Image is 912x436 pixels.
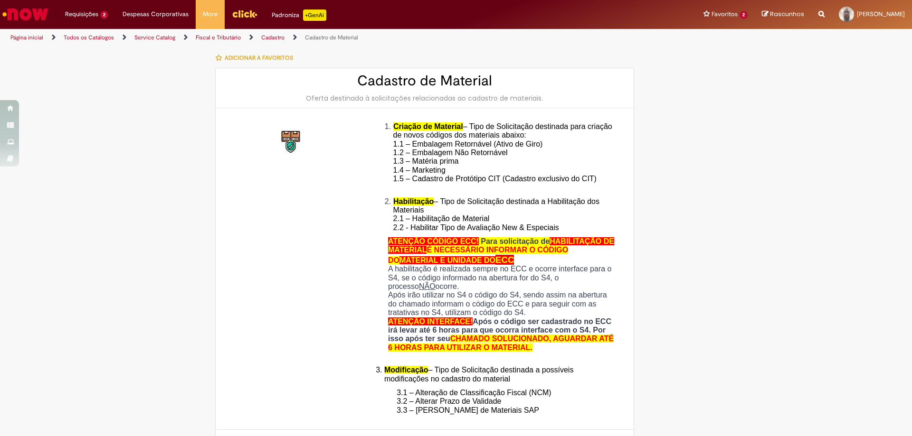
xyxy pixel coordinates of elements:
span: Rascunhos [770,9,804,19]
a: Todos os Catálogos [64,34,114,41]
span: Adicionar a Favoritos [225,54,293,62]
span: É NECESSÁRIO INFORMAR O CÓDIGO DO [388,246,568,264]
span: CHAMADO SOLUCIONADO, AGUARDAR ATÉ 6 HORAS PARA UTILIZAR O MATERIAL. [388,334,614,351]
span: 3.1 – Alteração de Classificação Fiscal (NCM) 3.2 – Alterar Prazo de Validade 3.3 – [PERSON_NAME]... [397,389,551,414]
a: Cadastro de Material [305,34,358,41]
span: Despesas Corporativas [123,9,189,19]
span: More [203,9,218,19]
span: ECC [495,255,514,265]
img: ServiceNow [1,5,50,24]
strong: Após o código ser cadastrado no ECC irá levar até 6 horas para que ocorra interface com o S4. Por... [388,317,614,352]
span: [PERSON_NAME] [857,10,905,18]
div: Padroniza [272,9,326,21]
a: Service Catalog [134,34,175,41]
span: ATENÇÃO CÓDIGO ECC! [388,237,479,245]
span: HABILITAÇÃO DE MATERIAL [388,237,614,254]
button: Adicionar a Favoritos [215,48,298,68]
span: Favoritos [712,9,738,19]
a: Página inicial [10,34,43,41]
span: ATENÇÃO INTERFACE! [388,317,473,325]
h2: Cadastro de Material [225,73,624,89]
span: Para solicitação de [481,237,550,245]
span: – Tipo de Solicitação destinada a Habilitação dos Materiais 2.1 – Habilitação de Material 2.2 - H... [393,197,599,232]
span: Modificação [384,366,428,374]
a: Fiscal e Tributário [196,34,241,41]
img: Cadastro de Material [276,127,307,158]
p: A habilitação é realizada sempre no ECC e ocorre interface para o S4, se o código informado na ab... [388,265,617,291]
span: Criação de Material [393,122,463,130]
li: – Tipo de Solicitação destinada a possíveis modificações no cadastro do material [384,366,617,383]
div: Oferta destinada à solicitações relacionadas ao cadastro de materiais. [225,93,624,103]
a: Cadastro [261,34,285,41]
u: NÃO [419,282,436,290]
span: Requisições [65,9,98,19]
ul: Trilhas de página [7,29,601,46]
img: click_logo_yellow_360x200.png [232,7,257,21]
span: MATERIAL E UNIDADE DO [399,256,495,264]
span: – Tipo de Solicitação destinada para criação de novos códigos dos materiais abaixo: 1.1 – Embalag... [393,122,612,192]
span: 2 [100,11,108,19]
span: Habilitação [393,197,434,205]
p: Após irão utilizar no S4 o código do S4, sendo assim na abertura do chamado informam o código do ... [388,291,617,317]
span: 2 [740,11,748,19]
p: +GenAi [303,9,326,21]
a: Rascunhos [762,10,804,19]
